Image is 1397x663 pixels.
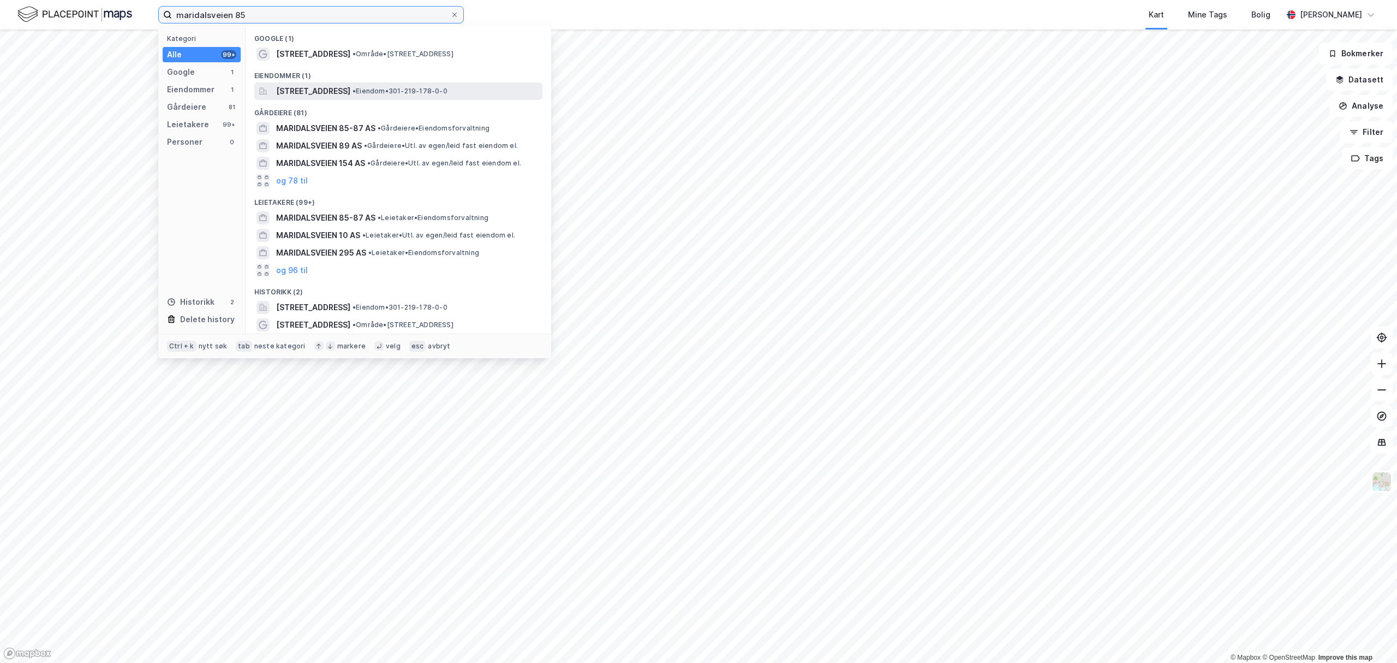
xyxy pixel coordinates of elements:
div: Mine Tags [1188,8,1227,21]
span: • [362,231,366,239]
button: Filter [1340,121,1393,143]
div: Personer [167,135,202,149]
span: • [364,141,367,150]
div: avbryt [428,342,450,351]
div: Eiendommer (1) [246,63,551,82]
span: [STREET_ADDRESS] [276,318,350,331]
div: Gårdeiere [167,100,206,114]
span: Eiendom • 301-219-178-0-0 [353,303,447,312]
div: Google (1) [246,26,551,45]
span: [STREET_ADDRESS] [276,85,350,98]
span: MARIDALSVEIEN 154 AS [276,157,365,170]
div: [PERSON_NAME] [1300,8,1362,21]
div: velg [386,342,401,351]
div: Google [167,66,195,79]
span: Gårdeiere • Utl. av egen/leid fast eiendom el. [364,141,518,150]
div: neste kategori [254,342,306,351]
span: MARIDALSVEIEN 89 AS [276,139,362,152]
div: Ctrl + k [167,341,196,352]
span: • [353,50,356,58]
div: Alle [167,48,182,61]
span: • [368,248,372,257]
button: og 96 til [276,264,308,277]
span: Leietaker • Eiendomsforvaltning [368,248,479,257]
a: Improve this map [1318,654,1372,661]
div: Gårdeiere (81) [246,100,551,120]
span: Gårdeiere • Utl. av egen/leid fast eiendom el. [367,159,521,168]
span: MARIDALSVEIEN 295 AS [276,246,366,259]
span: • [378,214,381,222]
a: Mapbox [1231,654,1261,661]
div: Bolig [1251,8,1270,21]
input: Søk på adresse, matrikkel, gårdeiere, leietakere eller personer [172,7,450,23]
span: • [353,321,356,329]
div: 0 [228,138,236,146]
div: Kategori [167,34,241,43]
span: Gårdeiere • Eiendomsforvaltning [378,124,489,133]
span: Område • [STREET_ADDRESS] [353,50,453,58]
span: MARIDALSVEIEN 10 AS [276,229,360,242]
button: Datasett [1326,69,1393,91]
div: 2 [228,298,236,306]
a: Mapbox homepage [3,647,51,660]
div: Kart [1149,8,1164,21]
button: og 78 til [276,174,308,187]
div: Leietakere [167,118,209,131]
span: • [353,87,356,95]
span: MARIDALSVEIEN 85-87 AS [276,211,375,224]
span: Leietaker • Utl. av egen/leid fast eiendom el. [362,231,515,240]
div: Delete history [180,313,235,326]
div: Historikk (2) [246,279,551,299]
a: OpenStreetMap [1262,654,1315,661]
span: • [353,303,356,311]
span: MARIDALSVEIEN 85-87 AS [276,122,375,135]
span: Leietaker • Eiendomsforvaltning [378,214,488,222]
div: nytt søk [199,342,228,351]
span: • [378,124,381,132]
button: Tags [1342,147,1393,169]
div: esc [409,341,426,352]
div: tab [236,341,252,352]
span: Område • [STREET_ADDRESS] [353,321,453,329]
div: 99+ [221,120,236,129]
div: 1 [228,85,236,94]
div: Historikk [167,295,214,309]
img: Z [1371,471,1392,492]
div: Eiendommer [167,83,214,96]
span: [STREET_ADDRESS] [276,301,350,314]
iframe: Chat Widget [1342,611,1397,663]
button: Analyse [1329,95,1393,117]
div: markere [337,342,366,351]
div: 81 [228,103,236,111]
div: Leietakere (99+) [246,190,551,209]
button: Bokmerker [1319,43,1393,64]
span: • [367,159,371,167]
span: Eiendom • 301-219-178-0-0 [353,87,447,96]
img: logo.f888ab2527a4732fd821a326f86c7f29.svg [17,5,132,24]
span: [STREET_ADDRESS] [276,48,350,61]
div: 99+ [221,50,236,59]
div: Kontrollprogram for chat [1342,611,1397,663]
div: 1 [228,68,236,76]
